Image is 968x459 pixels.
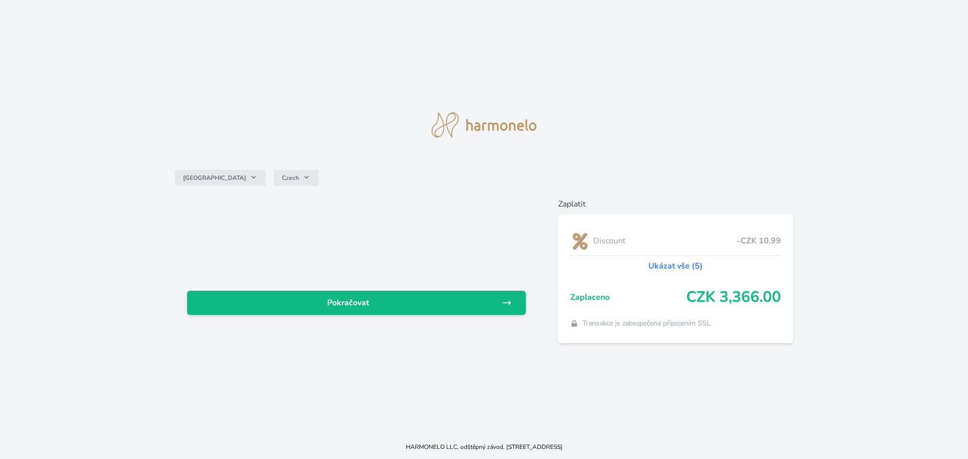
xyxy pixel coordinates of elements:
[737,235,781,247] span: -CZK 10.99
[175,170,266,186] button: [GEOGRAPHIC_DATA]
[686,288,781,306] span: CZK 3,366.00
[582,318,711,329] span: Transakce je zabezpečena připojením SSL
[558,198,794,210] h6: Zaplatit
[195,297,502,309] span: Pokračovat
[648,260,703,272] a: Ukázat vše (5)
[187,291,526,315] a: Pokračovat
[282,174,299,182] span: Czech
[432,112,536,138] img: logo.svg
[274,170,319,186] button: Czech
[593,235,738,247] span: Discount
[570,291,687,303] span: Zaplaceno
[570,228,589,253] img: discount-lo.png
[183,174,246,182] span: [GEOGRAPHIC_DATA]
